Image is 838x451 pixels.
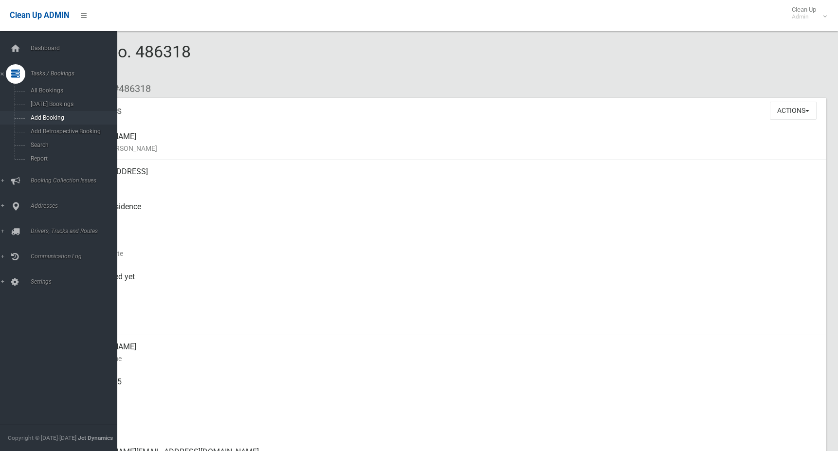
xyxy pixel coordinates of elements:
div: [PERSON_NAME] [78,335,819,370]
small: Address [78,178,819,189]
small: Collected At [78,283,819,294]
span: All Bookings [28,87,116,94]
span: Communication Log [28,253,124,260]
span: Booking Collection Issues [28,177,124,184]
span: Search [28,142,116,148]
span: Drivers, Trucks and Routes [28,228,124,235]
small: Name of [PERSON_NAME] [78,143,819,154]
span: Copyright © [DATE]-[DATE] [8,434,76,441]
span: Add Booking [28,114,116,121]
div: None given [78,405,819,440]
span: Report [28,155,116,162]
span: Tasks / Bookings [28,70,124,77]
small: Zone [78,318,819,329]
div: [DATE] [78,230,819,265]
small: Mobile [78,388,819,399]
small: Pickup Point [78,213,819,224]
div: 0452287755 [78,370,819,405]
small: Collection Date [78,248,819,259]
small: Contact Name [78,353,819,364]
span: Booking No. 486318 [43,42,191,80]
span: [DATE] Bookings [28,101,116,108]
li: #486318 [106,80,151,98]
small: Landline [78,423,819,434]
span: Addresses [28,202,124,209]
span: Clean Up [787,6,826,20]
button: Actions [770,102,817,120]
span: Dashboard [28,45,124,52]
small: Admin [792,13,816,20]
div: Not collected yet [78,265,819,300]
span: Clean Up ADMIN [10,11,69,20]
div: [DATE] [78,300,819,335]
strong: Jet Dynamics [78,434,113,441]
span: Add Retrospective Booking [28,128,116,135]
div: [STREET_ADDRESS] [78,160,819,195]
span: Settings [28,278,124,285]
div: [PERSON_NAME] [78,125,819,160]
div: Back of Residence [78,195,819,230]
